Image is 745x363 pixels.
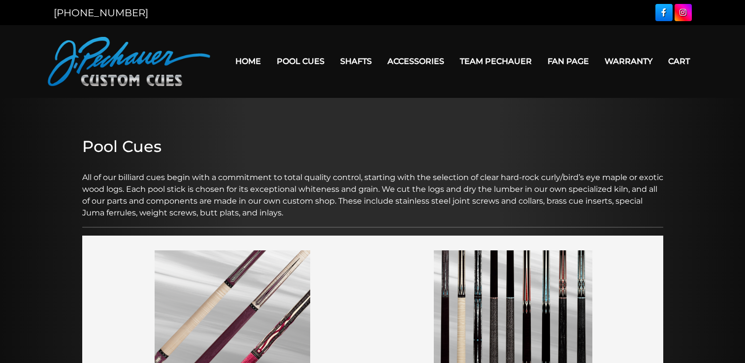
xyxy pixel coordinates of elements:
a: Pool Cues [269,49,332,74]
a: Shafts [332,49,380,74]
a: Home [227,49,269,74]
a: Accessories [380,49,452,74]
a: Cart [660,49,698,74]
img: Pechauer Custom Cues [48,37,210,86]
p: All of our billiard cues begin with a commitment to total quality control, starting with the sele... [82,160,663,219]
a: [PHONE_NUMBER] [54,7,148,19]
h2: Pool Cues [82,137,663,156]
a: Fan Page [540,49,597,74]
a: Warranty [597,49,660,74]
a: Team Pechauer [452,49,540,74]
